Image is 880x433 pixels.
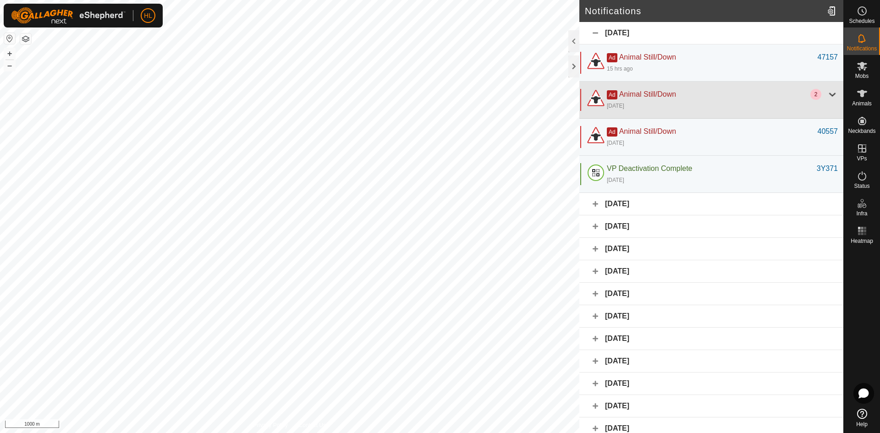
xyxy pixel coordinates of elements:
[607,65,633,73] div: 15 hrs ago
[855,73,869,79] span: Mobs
[856,422,868,427] span: Help
[619,53,676,61] span: Animal Still/Down
[847,46,877,51] span: Notifications
[4,33,15,44] button: Reset Map
[849,18,874,24] span: Schedules
[299,421,326,429] a: Contact Us
[817,163,838,174] div: 3Y371
[607,90,617,99] span: Ad
[579,373,843,395] div: [DATE]
[818,126,838,137] div: 40557
[253,421,288,429] a: Privacy Policy
[857,156,867,161] span: VPs
[579,283,843,305] div: [DATE]
[844,405,880,431] a: Help
[607,176,624,184] div: [DATE]
[607,127,617,137] span: Ad
[579,215,843,238] div: [DATE]
[810,89,821,100] div: 2
[579,395,843,417] div: [DATE]
[579,350,843,373] div: [DATE]
[848,128,875,134] span: Neckbands
[20,33,31,44] button: Map Layers
[579,193,843,215] div: [DATE]
[579,305,843,328] div: [DATE]
[585,5,824,16] h2: Notifications
[579,328,843,350] div: [DATE]
[854,183,869,189] span: Status
[579,260,843,283] div: [DATE]
[579,238,843,260] div: [DATE]
[4,48,15,59] button: +
[607,102,624,110] div: [DATE]
[818,52,838,63] div: 47157
[851,238,873,244] span: Heatmap
[4,60,15,71] button: –
[11,7,126,24] img: Gallagher Logo
[607,139,624,147] div: [DATE]
[619,90,676,98] span: Animal Still/Down
[144,11,152,21] span: HL
[619,127,676,135] span: Animal Still/Down
[856,211,867,216] span: Infra
[852,101,872,106] span: Animals
[607,164,692,172] span: VP Deactivation Complete
[607,53,617,62] span: Ad
[579,22,843,44] div: [DATE]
